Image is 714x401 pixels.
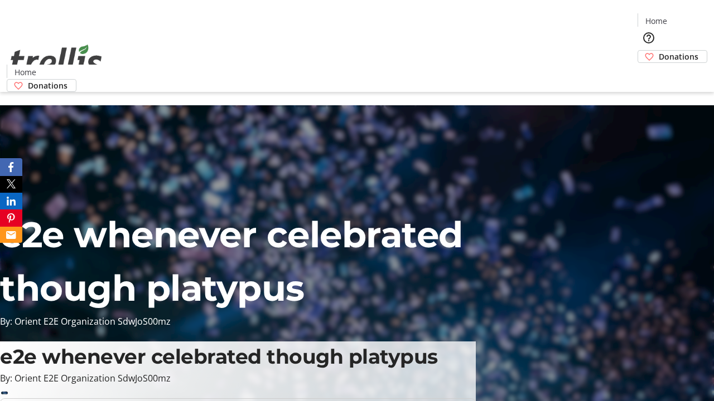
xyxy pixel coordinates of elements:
[659,51,698,62] span: Donations
[7,79,76,92] a: Donations
[7,32,106,88] img: Orient E2E Organization SdwJoS00mz's Logo
[638,27,660,49] button: Help
[15,66,36,78] span: Home
[638,63,660,85] button: Cart
[28,80,67,91] span: Donations
[638,50,707,63] a: Donations
[638,15,674,27] a: Home
[645,15,667,27] span: Home
[7,66,43,78] a: Home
